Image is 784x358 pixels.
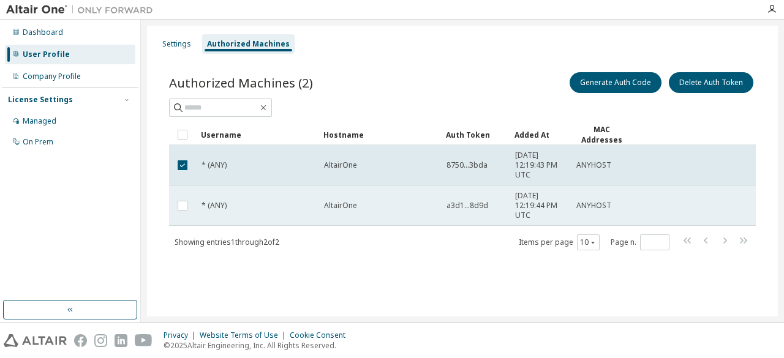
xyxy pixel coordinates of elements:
[169,74,313,91] span: Authorized Machines (2)
[94,334,107,347] img: instagram.svg
[4,334,67,347] img: altair_logo.svg
[669,72,753,93] button: Delete Auth Token
[207,39,290,49] div: Authorized Machines
[323,125,436,144] div: Hostname
[175,237,279,247] span: Showing entries 1 through 2 of 2
[611,234,669,250] span: Page n.
[580,237,597,247] button: 10
[23,72,81,81] div: Company Profile
[515,151,565,180] span: [DATE] 12:19:43 PM UTC
[6,4,159,16] img: Altair One
[576,160,611,170] span: ANYHOST
[164,330,200,340] div: Privacy
[115,334,127,347] img: linkedin.svg
[514,125,566,144] div: Added At
[447,160,488,170] span: 8750...3bda
[162,39,191,49] div: Settings
[515,191,565,220] span: [DATE] 12:19:44 PM UTC
[23,116,56,126] div: Managed
[202,160,227,170] span: * (ANY)
[519,234,600,250] span: Items per page
[201,125,314,144] div: Username
[446,125,505,144] div: Auth Token
[324,160,357,170] span: AltairOne
[202,201,227,211] span: * (ANY)
[576,201,611,211] span: ANYHOST
[576,124,627,145] div: MAC Addresses
[74,334,87,347] img: facebook.svg
[324,201,357,211] span: AltairOne
[23,50,70,59] div: User Profile
[200,330,290,340] div: Website Terms of Use
[164,340,353,351] p: © 2025 Altair Engineering, Inc. All Rights Reserved.
[570,72,661,93] button: Generate Auth Code
[23,137,53,147] div: On Prem
[23,28,63,37] div: Dashboard
[8,95,73,105] div: License Settings
[290,330,353,340] div: Cookie Consent
[135,334,153,347] img: youtube.svg
[447,201,488,211] span: a3d1...8d9d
